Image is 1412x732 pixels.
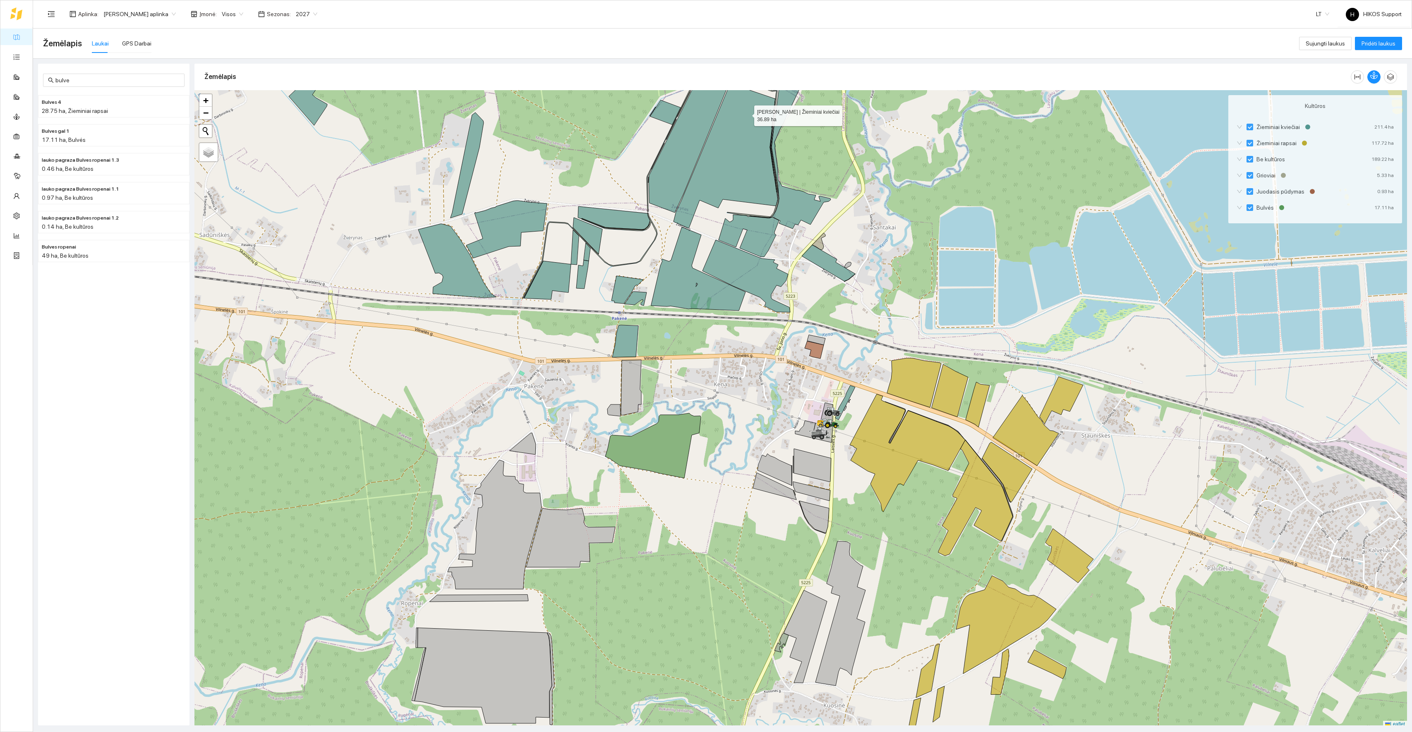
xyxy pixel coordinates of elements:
span: Sezonas : [267,10,291,19]
span: lauko pagraza Bulves ropenai 1.1 [42,185,119,193]
span: down [1237,205,1242,211]
span: lauko pagraza Bulves ropenai 1.2 [42,214,119,222]
span: + [203,95,209,105]
span: Kultūros [1305,101,1326,110]
a: Sujungti laukus [1299,40,1352,47]
a: Zoom out [199,107,212,119]
span: 49 ha, Be kultūros [42,252,89,259]
span: HIKOS Support [1346,11,1402,17]
span: down [1237,140,1242,146]
span: shop [191,11,197,17]
span: Bulves 4 [42,98,61,106]
div: 5.33 ha [1377,171,1394,180]
span: Jerzy Gvozdovicz aplinka [103,8,176,20]
div: 211.4 ha [1374,122,1394,132]
span: Bulves ropenai [42,243,76,251]
span: Visos [222,8,243,20]
div: 17.11 ha [1374,203,1394,212]
span: calendar [258,11,265,17]
span: Be kultūros [1253,155,1288,164]
span: search [48,77,54,83]
span: Įmonė : [199,10,217,19]
div: 117.72 ha [1371,139,1394,148]
button: column-width [1351,70,1364,84]
span: layout [70,11,76,17]
span: Sujungti laukus [1306,39,1345,48]
span: down [1237,189,1242,194]
span: 0.14 ha, Be kultūros [42,223,93,230]
span: 2027 [296,8,317,20]
div: 189.22 ha [1371,155,1394,164]
div: 0.93 ha [1377,187,1394,196]
button: menu-unfold [43,6,60,22]
a: Pridėti laukus [1355,40,1402,47]
span: lauko pagraza Bulves ropenai 1.3 [42,156,119,164]
span: Grioviai [1253,171,1279,180]
span: Žieminiai rapsai [1253,139,1300,148]
span: menu-unfold [48,10,55,18]
a: Zoom in [199,94,212,107]
span: down [1237,124,1242,130]
span: column-width [1351,74,1364,80]
span: Juodasis pūdymas [1253,187,1308,196]
div: Žemėlapis [204,65,1351,89]
span: 28.75 ha, Žieminiai rapsai [42,108,108,114]
span: down [1237,172,1242,178]
button: Pridėti laukus [1355,37,1402,50]
span: 17.11 ha, Bulvės [42,136,86,143]
a: Layers [199,143,218,161]
button: Sujungti laukus [1299,37,1352,50]
span: H [1350,8,1354,21]
span: Bulvės [1253,203,1277,212]
div: GPS Darbai [122,39,151,48]
div: Laukai [92,39,109,48]
span: 0.46 ha, Be kultūros [42,165,93,172]
input: Paieška [55,76,180,85]
span: Bulves gal 1 [42,127,70,135]
span: LT [1316,8,1329,20]
span: 0.97 ha, Be kultūros [42,194,93,201]
span: Žieminiai kviečiai [1253,122,1303,132]
span: down [1237,156,1242,162]
span: Aplinka : [78,10,98,19]
a: Leaflet [1385,721,1405,727]
span: Žemėlapis [43,37,82,50]
span: − [203,108,209,118]
button: Initiate a new search [199,125,212,137]
span: Pridėti laukus [1362,39,1395,48]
